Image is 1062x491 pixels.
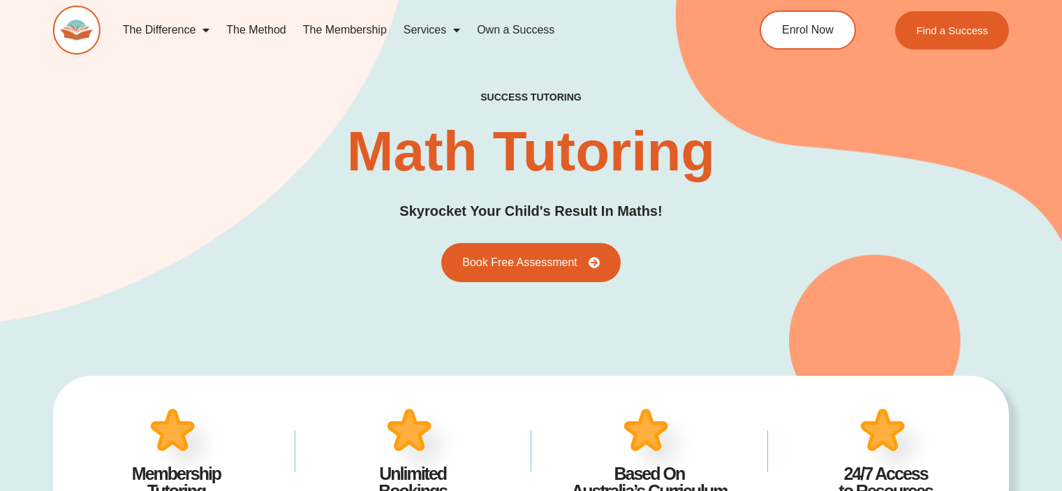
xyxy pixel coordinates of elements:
[115,14,219,46] a: The Difference
[347,124,715,179] h2: Math Tutoring
[916,25,988,36] span: Find a Success
[399,200,662,222] h3: Skyrocket Your Child's Result In Maths!
[395,14,469,46] a: Services
[760,10,856,50] a: Enrol Now
[441,243,621,282] a: Book Free Assessment
[462,257,577,268] span: Book Free Assessment
[115,14,705,46] nav: Menu
[218,14,294,46] a: The Method
[480,91,581,103] h4: success tutoring
[895,11,1009,50] a: Find a Success
[782,24,834,36] span: Enrol Now
[295,14,395,46] a: The Membership
[469,14,563,46] a: Own a Success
